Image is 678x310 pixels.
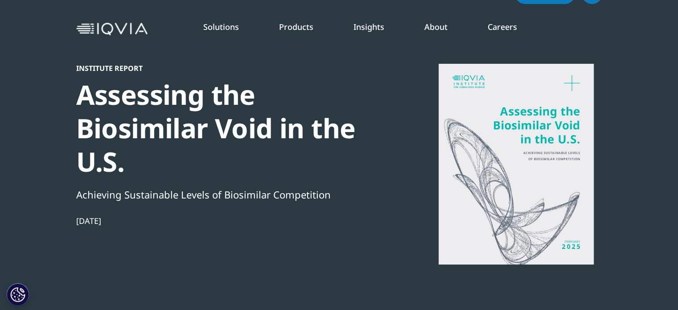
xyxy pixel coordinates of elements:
img: IQVIA Healthcare Information Technology and Pharma Clinical Research Company [76,23,148,36]
div: Institute Report [76,64,382,73]
a: About [424,21,448,32]
a: Products [279,21,313,32]
div: Assessing the Biosimilar Void in the U.S. [76,78,382,178]
div: [DATE] [76,215,382,226]
nav: Primary [151,8,602,50]
div: Achieving Sustainable Levels of Biosimilar Competition [76,187,382,202]
a: Insights [353,21,384,32]
a: Solutions [203,21,239,32]
a: Careers [488,21,517,32]
button: Configuración de cookies [7,283,29,306]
